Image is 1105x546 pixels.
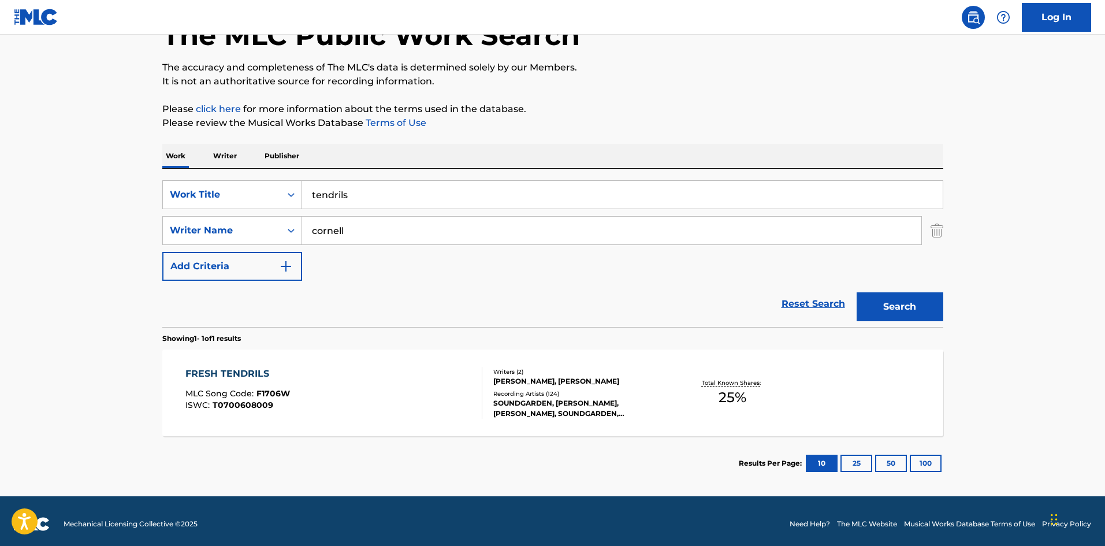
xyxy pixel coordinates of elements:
img: help [996,10,1010,24]
img: 9d2ae6d4665cec9f34b9.svg [279,259,293,273]
p: Work [162,144,189,168]
form: Search Form [162,180,943,327]
a: Need Help? [790,519,830,529]
a: Log In [1022,3,1091,32]
span: Mechanical Licensing Collective © 2025 [64,519,198,529]
a: Public Search [962,6,985,29]
img: MLC Logo [14,9,58,25]
iframe: Chat Widget [1047,491,1105,546]
span: T0700608009 [213,400,273,410]
img: Delete Criterion [931,216,943,245]
div: SOUNDGARDEN, [PERSON_NAME], [PERSON_NAME], SOUNDGARDEN, SOUNDGARDEN, SOUNDGARDEN, SOUNDGARDEN [493,398,668,419]
a: Musical Works Database Terms of Use [904,519,1035,529]
div: Help [992,6,1015,29]
span: MLC Song Code : [185,388,256,399]
div: Work Title [170,188,274,202]
button: 25 [840,455,872,472]
button: Search [857,292,943,321]
div: Writer Name [170,224,274,237]
a: Reset Search [776,291,851,317]
div: FRESH TENDRILS [185,367,290,381]
button: 10 [806,455,838,472]
button: Add Criteria [162,252,302,281]
a: click here [196,103,241,114]
p: Publisher [261,144,303,168]
button: 100 [910,455,942,472]
p: Writer [210,144,240,168]
div: Drag [1051,502,1058,537]
span: 25 % [719,387,746,408]
img: search [966,10,980,24]
div: Recording Artists ( 124 ) [493,389,668,398]
button: 50 [875,455,907,472]
p: Total Known Shares: [702,378,764,387]
p: It is not an authoritative source for recording information. [162,75,943,88]
p: Please for more information about the terms used in the database. [162,102,943,116]
h1: The MLC Public Work Search [162,18,580,53]
span: ISWC : [185,400,213,410]
p: Showing 1 - 1 of 1 results [162,333,241,344]
a: The MLC Website [837,519,897,529]
p: The accuracy and completeness of The MLC's data is determined solely by our Members. [162,61,943,75]
p: Please review the Musical Works Database [162,116,943,130]
span: F1706W [256,388,290,399]
a: Privacy Policy [1042,519,1091,529]
div: Writers ( 2 ) [493,367,668,376]
a: Terms of Use [363,117,426,128]
div: [PERSON_NAME], [PERSON_NAME] [493,376,668,387]
p: Results Per Page: [739,458,805,469]
a: FRESH TENDRILSMLC Song Code:F1706WISWC:T0700608009Writers (2)[PERSON_NAME], [PERSON_NAME]Recordin... [162,350,943,436]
